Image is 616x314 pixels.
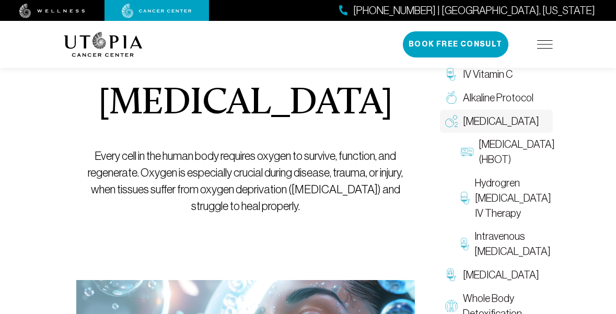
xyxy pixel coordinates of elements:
p: Every cell in the human body requires oxygen to survive, function, and regenerate. Oxygen is espe... [76,148,415,215]
h1: [MEDICAL_DATA] [98,85,392,123]
a: [PHONE_NUMBER] | [GEOGRAPHIC_DATA], [US_STATE] [339,3,595,18]
img: icon-hamburger [537,40,553,49]
button: Book Free Consult [403,31,508,57]
span: [PHONE_NUMBER] | [GEOGRAPHIC_DATA], [US_STATE] [353,3,595,18]
img: logo [64,32,143,57]
img: wellness [19,4,85,18]
img: cancer center [122,4,192,18]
